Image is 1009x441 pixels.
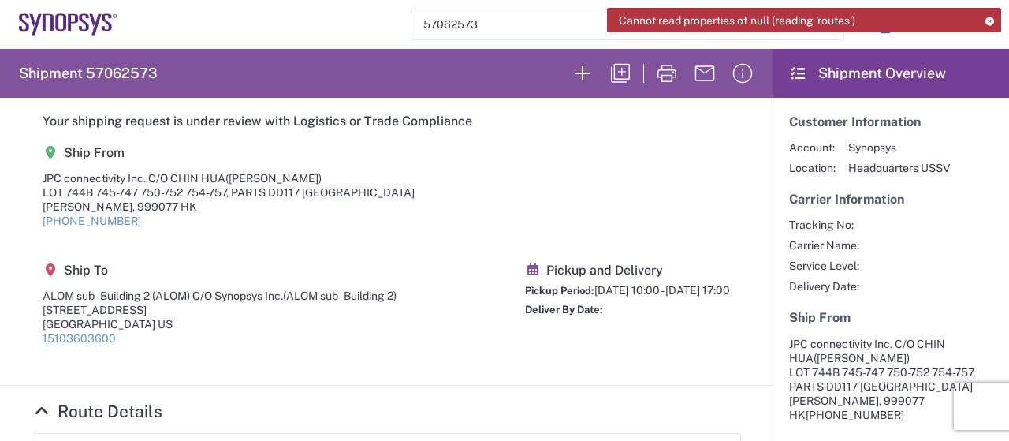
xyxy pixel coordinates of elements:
[525,285,594,297] span: Pickup Period:
[789,338,945,364] span: JPC connectivity Inc. C/O CHIN HUA
[411,9,820,39] input: Shipment, tracking or reference number
[43,200,415,214] div: [PERSON_NAME], 999077 HK
[789,259,859,273] span: Service Level:
[43,185,415,200] div: LOT 744B 745-747 750-752 754-757, PARTS DD117 [GEOGRAPHIC_DATA]
[19,64,158,83] h2: Shipment 57062573
[848,140,950,155] span: Synopsys
[43,114,730,129] h5: Your shipping request is under review with Logistics or Trade Compliance
[32,402,162,421] a: Hide Details
[225,172,322,185] span: ([PERSON_NAME])
[43,289,397,303] div: ALOM sub - Building 2 (ALOM) C/O Synopsys Inc.
[789,279,859,293] span: Delivery Date:
[525,263,730,278] h5: Pickup and Delivery
[789,310,992,325] h5: Ship From
[525,304,603,316] span: Deliver By Date:
[283,290,397,302] span: (ALOM sub - Building 2)
[789,114,992,129] h5: Customer Information
[806,409,904,421] span: [PHONE_NUMBER]
[43,317,397,331] div: [GEOGRAPHIC_DATA] US
[43,303,397,317] div: [STREET_ADDRESS]
[789,238,859,252] span: Carrier Name:
[43,215,141,227] a: [PHONE_NUMBER]
[789,140,836,155] span: Account:
[43,332,116,345] a: 15103603600
[848,161,950,175] span: Headquarters USSV
[789,218,859,232] span: Tracking No:
[773,49,1009,98] header: Shipment Overview
[789,337,992,422] address: [PERSON_NAME], 999077 HK
[43,171,415,185] div: JPC connectivity Inc. C/O CHIN HUA
[789,161,836,175] span: Location:
[814,352,910,364] span: ([PERSON_NAME])
[594,284,730,297] span: [DATE] 10:00 - [DATE] 17:00
[43,263,397,278] h5: Ship To
[789,192,992,207] h5: Carrier Information
[789,366,975,393] span: LOT 744B 745-747 750-752 754-757, PARTS DD117 [GEOGRAPHIC_DATA]
[43,145,415,160] h5: Ship From
[619,13,855,28] span: Cannot read properties of null (reading 'routes')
